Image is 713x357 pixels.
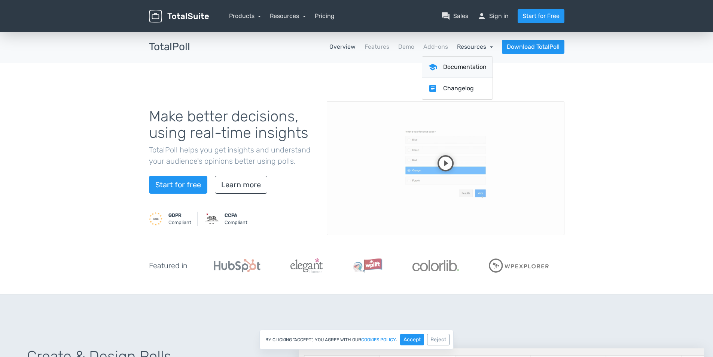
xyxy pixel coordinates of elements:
[518,9,564,23] a: Start for Free
[423,42,448,51] a: Add-ons
[229,12,261,19] a: Products
[412,260,459,271] img: Colorlib
[361,338,396,342] a: cookies policy
[441,12,468,21] a: question_answerSales
[215,176,267,194] a: Learn more
[398,42,414,51] a: Demo
[457,43,493,50] a: Resources
[422,57,493,78] a: schoolDocumentation
[149,212,162,226] img: GDPR
[400,334,424,345] button: Accept
[441,12,450,21] span: question_answer
[428,63,437,72] span: school
[168,212,182,218] strong: GDPR
[149,108,316,141] h1: Make better decisions, using real-time insights
[149,261,188,270] h5: Featured in
[149,41,190,53] h3: TotalPoll
[149,10,209,23] img: TotalSuite for WordPress
[422,78,493,99] a: articleChangelog
[225,212,247,226] small: Compliant
[477,12,486,21] span: person
[502,40,564,54] a: Download TotalPoll
[290,258,323,273] img: ElegantThemes
[149,144,316,167] p: TotalPoll helps you get insights and understand your audience's opinions better using polls.
[225,212,237,218] strong: CCPA
[428,84,437,93] span: article
[427,334,450,345] button: Reject
[205,212,219,226] img: CCPA
[168,212,191,226] small: Compliant
[329,42,356,51] a: Overview
[353,258,383,273] img: WPLift
[214,259,260,272] img: Hubspot
[149,176,207,194] a: Start for free
[489,258,549,273] img: WPExplorer
[270,12,306,19] a: Resources
[259,330,454,350] div: By clicking "Accept", you agree with our .
[365,42,389,51] a: Features
[477,12,509,21] a: personSign in
[315,12,335,21] a: Pricing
